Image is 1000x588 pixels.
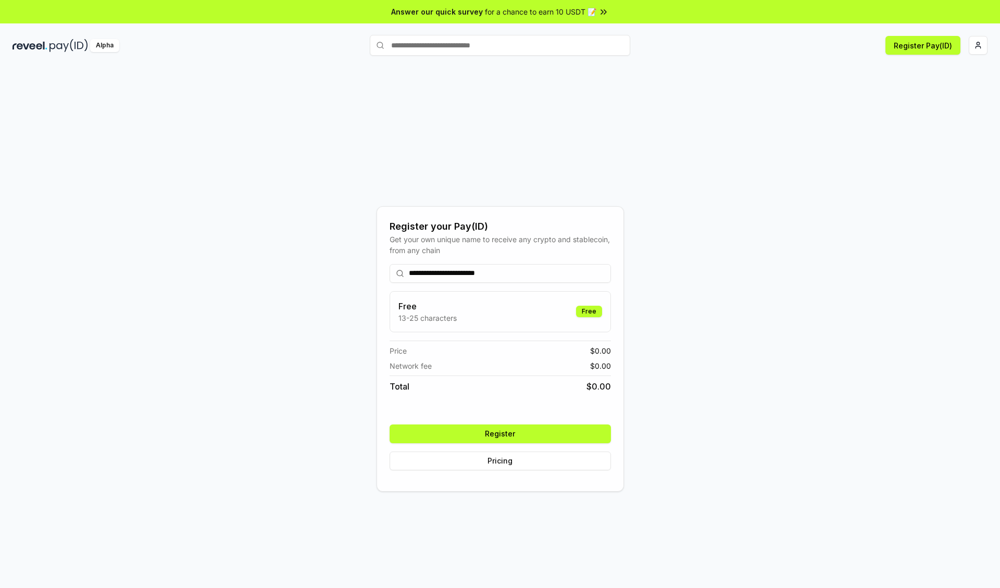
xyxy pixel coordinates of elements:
[390,380,409,393] span: Total
[390,452,611,470] button: Pricing
[12,39,47,52] img: reveel_dark
[398,300,457,312] h3: Free
[90,39,119,52] div: Alpha
[586,380,611,393] span: $ 0.00
[391,6,483,17] span: Answer our quick survey
[390,345,407,356] span: Price
[590,345,611,356] span: $ 0.00
[390,219,611,234] div: Register your Pay(ID)
[885,36,960,55] button: Register Pay(ID)
[390,360,432,371] span: Network fee
[590,360,611,371] span: $ 0.00
[390,424,611,443] button: Register
[49,39,88,52] img: pay_id
[398,312,457,323] p: 13-25 characters
[576,306,602,317] div: Free
[485,6,596,17] span: for a chance to earn 10 USDT 📝
[390,234,611,256] div: Get your own unique name to receive any crypto and stablecoin, from any chain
